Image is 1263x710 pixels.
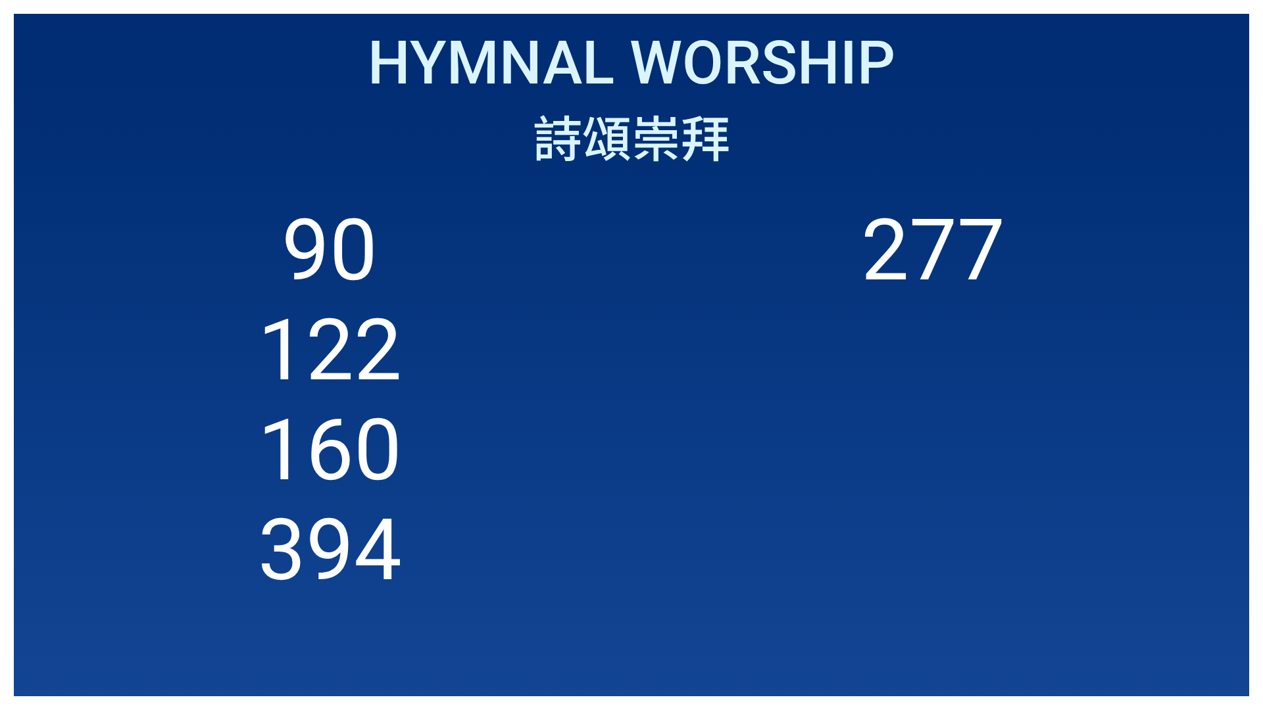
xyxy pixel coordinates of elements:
[533,100,730,172] span: 詩頌崇拜
[368,28,895,98] span: Hymnal Worship
[861,201,1005,300] li: 277
[258,500,402,600] li: 394
[258,300,402,400] li: 122
[282,201,378,300] li: 90
[258,400,402,500] li: 160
